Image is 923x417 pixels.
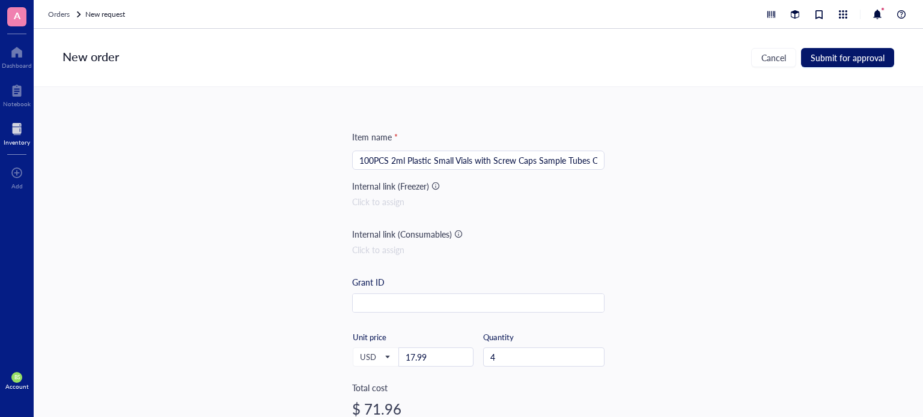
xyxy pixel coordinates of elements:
[811,53,885,62] span: Submit for approval
[11,182,23,190] div: Add
[48,9,70,19] span: Orders
[353,332,428,343] div: Unit price
[14,374,19,380] span: BS
[352,179,429,193] div: Internal link (Freezer)
[352,381,605,394] div: Total cost
[4,119,30,146] a: Inventory
[2,62,32,69] div: Dashboard
[761,53,786,62] span: Cancel
[4,139,30,146] div: Inventory
[352,227,452,241] div: Internal link (Consumables)
[801,48,894,67] button: Submit for approval
[5,383,29,390] div: Account
[360,352,389,362] span: USD
[2,43,32,69] a: Dashboard
[14,8,20,23] span: A
[3,100,31,107] div: Notebook
[48,8,83,20] a: Orders
[352,195,605,208] div: Click to assign
[751,48,796,67] button: Cancel
[85,8,127,20] a: New request
[3,81,31,107] a: Notebook
[352,275,385,289] div: Grant ID
[483,332,605,343] div: Quantity
[352,243,605,256] div: Click to assign
[62,48,119,67] div: New order
[352,130,398,143] div: Item name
